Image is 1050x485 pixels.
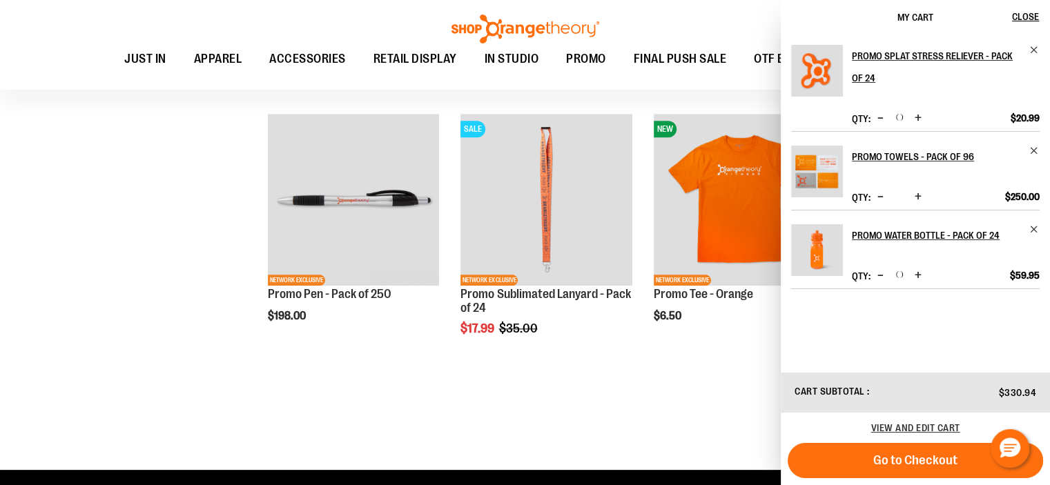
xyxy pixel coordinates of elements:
a: FINAL PUSH SALE [620,43,741,75]
a: Promo Splat Stress Reliever - Pack of 24 [852,45,1040,89]
a: Promo Splat Stress Reliever - Pack of 24 [791,45,843,106]
span: My Cart [897,12,933,23]
div: product [647,107,833,357]
button: Decrease product quantity [874,269,887,283]
a: Promo Water Bottle - Pack of 24 [791,224,843,285]
a: Promo Towels - Pack of 96 [791,146,843,206]
span: OTF BY YOU [754,43,817,75]
a: PROMO [552,43,620,75]
img: Product image for Pen - Pack of 250 [268,114,440,286]
span: Close [1012,11,1039,22]
span: $17.99 [460,321,496,335]
a: APPAREL [180,43,256,75]
a: OTF BY YOU [740,43,830,75]
a: Promo Pen - Pack of 250 [268,287,391,301]
li: Product [791,131,1040,210]
div: product [454,107,639,370]
a: JUST IN [110,43,180,75]
a: RETAIL DISPLAY [360,43,471,75]
label: Qty [852,113,871,124]
h2: Promo Water Bottle - Pack of 24 [852,224,1021,246]
span: $6.50 [654,310,683,322]
a: Remove item [1029,45,1040,55]
span: JUST IN [124,43,166,75]
button: Increase product quantity [911,112,925,126]
a: Remove item [1029,146,1040,156]
span: ACCESSORIES [269,43,346,75]
img: Shop Orangetheory [449,14,601,43]
a: View and edit cart [871,422,960,433]
span: PROMO [566,43,606,75]
a: Promo Water Bottle - Pack of 24 [852,224,1040,246]
span: $20.99 [1011,112,1040,124]
button: Decrease product quantity [874,112,887,126]
span: IN STUDIO [485,43,539,75]
span: SALE [460,121,485,137]
span: RETAIL DISPLAY [373,43,457,75]
label: Qty [852,192,871,203]
img: Product image for Orange Promo Tee [654,114,826,286]
span: NEW [654,121,677,137]
a: Remove item [1029,224,1040,235]
span: NETWORK EXCLUSIVE [268,275,325,286]
label: Qty [852,270,871,281]
li: Product [791,210,1040,289]
span: FINAL PUSH SALE [634,43,727,75]
a: Promo Tee - Orange [654,287,753,301]
a: Product image for Sublimated Lanyard - Pack of 24SALENETWORK EXCLUSIVE [460,114,632,288]
span: $59.95 [1010,269,1040,281]
h2: Promo Splat Stress Reliever - Pack of 24 [852,45,1021,89]
li: Product [791,45,1040,131]
button: Go to Checkout [788,443,1043,478]
span: Go to Checkout [873,453,957,468]
span: $35.00 [498,321,539,335]
img: Promo Splat Stress Reliever - Pack of 24 [791,45,843,97]
img: Promo Towels - Pack of 96 [791,146,843,197]
button: Hello, have a question? Let’s chat. [991,429,1029,468]
span: $198.00 [268,310,308,322]
button: Increase product quantity [911,269,925,283]
div: product [261,107,447,357]
button: Decrease product quantity [874,190,887,204]
h2: Promo Towels - Pack of 96 [852,146,1021,168]
button: Increase product quantity [911,190,925,204]
a: Promo Sublimated Lanyard - Pack of 24 [460,287,630,315]
a: ACCESSORIES [255,43,360,75]
span: NETWORK EXCLUSIVE [460,275,518,286]
span: $330.94 [999,387,1037,398]
img: Promo Water Bottle - Pack of 24 [791,224,843,276]
a: Product image for Pen - Pack of 250NETWORK EXCLUSIVE [268,114,440,288]
span: Cart Subtotal [795,386,865,397]
img: Product image for Sublimated Lanyard - Pack of 24 [460,114,632,286]
span: APPAREL [194,43,242,75]
span: $250.00 [1005,190,1040,203]
a: Promo Towels - Pack of 96 [852,146,1040,168]
a: Product image for Orange Promo TeeNEWNETWORK EXCLUSIVE [654,114,826,288]
a: IN STUDIO [471,43,553,75]
span: NETWORK EXCLUSIVE [654,275,711,286]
